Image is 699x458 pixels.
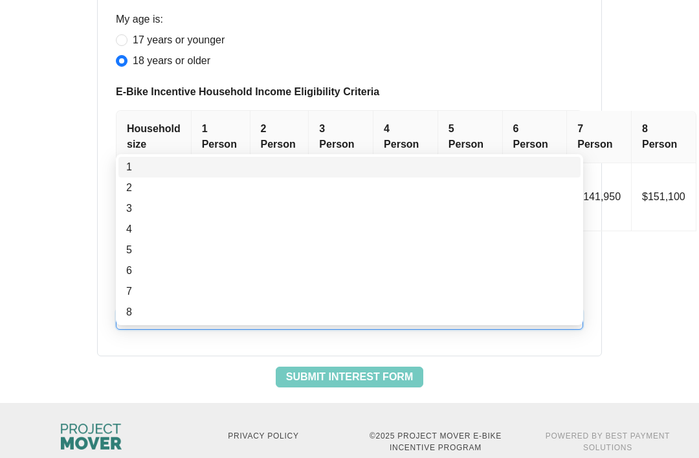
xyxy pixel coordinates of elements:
th: 6 Person [503,111,568,163]
div: 5 [126,242,573,258]
td: $151,100 [632,163,696,231]
div: 4 [126,222,573,237]
th: 2 Person [250,111,309,163]
div: 4 [118,219,581,240]
div: 5 [118,240,581,260]
span: 18 years or older [128,53,216,69]
th: Household size [116,111,192,163]
button: Submit Interest Form [276,367,423,387]
div: 3 [118,198,581,219]
img: Columbus City Council [61,424,122,450]
th: 8 Person [632,111,696,163]
div: 2 [126,180,573,196]
div: 7 [118,281,581,302]
th: 7 Person [567,111,632,163]
div: 8 [126,304,573,320]
label: My age is: [116,12,163,27]
span: 17 years or younger [128,32,230,48]
th: 4 Person [373,111,438,163]
p: © 2025 Project MOVER E-Bike Incentive Program [357,430,514,453]
div: 2 [118,177,581,198]
div: 3 [126,201,573,216]
div: 1 [118,157,581,177]
div: 8 [118,302,581,323]
div: 1 [126,159,573,175]
div: 7 [126,284,573,299]
span: Submit Interest Form [286,369,413,385]
td: $141,950 [567,163,632,231]
th: 5 Person [438,111,503,163]
th: 1 Person [192,111,250,163]
span: E-Bike Incentive Household Income Eligibility Criteria [116,84,583,100]
div: 6 [118,260,581,281]
div: 6 [126,263,573,279]
th: 3 Person [309,111,373,163]
a: Privacy Policy [228,431,298,441]
a: Powered By Best Payment Solutions [546,431,670,452]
